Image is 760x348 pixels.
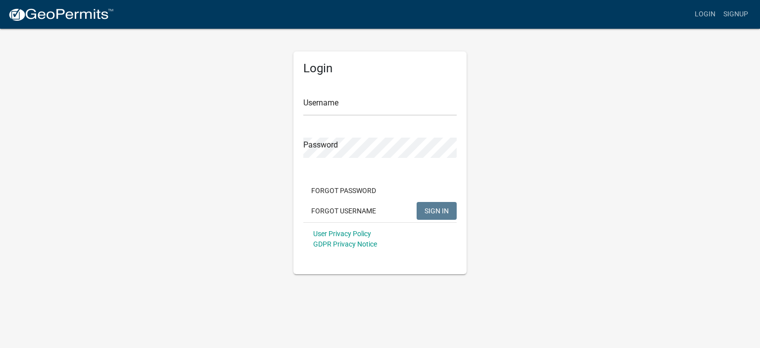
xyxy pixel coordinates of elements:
[417,202,457,220] button: SIGN IN
[719,5,752,24] a: Signup
[425,206,449,214] span: SIGN IN
[303,202,384,220] button: Forgot Username
[313,240,377,248] a: GDPR Privacy Notice
[303,182,384,199] button: Forgot Password
[313,230,371,238] a: User Privacy Policy
[691,5,719,24] a: Login
[303,61,457,76] h5: Login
